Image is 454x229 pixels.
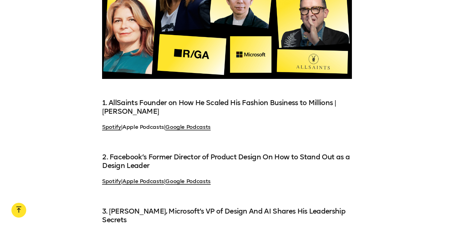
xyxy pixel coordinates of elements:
h4: 2. Facebook’s Former Director of Product Design On How to Stand Out as a Design Leader [102,153,352,170]
a: Google Podcasts [165,178,211,185]
a: Apple Podcasts [122,124,164,130]
h4: 3. [PERSON_NAME], Microsoft’s VP of Design And AI Shares His Leadership Secrets [102,207,352,224]
a: Apple Podcasts [122,178,164,185]
a: Google Podcasts [165,124,211,130]
a: Spotify [102,178,121,185]
h4: 1. AllSaints Founder on How He Scaled His Fashion Business to Millions | [PERSON_NAME] [102,99,352,116]
p: | | [102,178,352,185]
a: Spotify [102,124,121,130]
p: | | [102,123,352,131]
